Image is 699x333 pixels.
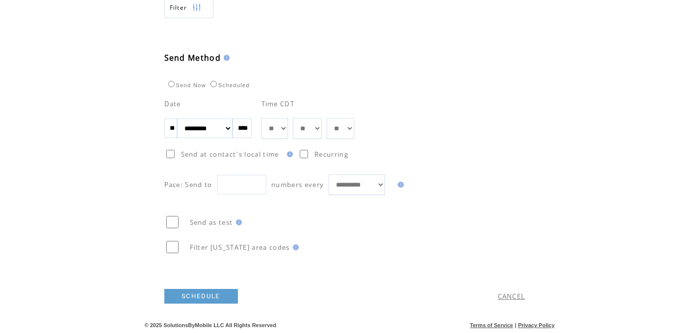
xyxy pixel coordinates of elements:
span: Send as test [190,218,233,227]
span: Filter [US_STATE] area codes [190,243,290,252]
img: help.gif [221,55,230,61]
span: | [515,322,516,328]
span: Pace: Send to [164,180,212,189]
a: Privacy Policy [518,322,555,328]
a: SCHEDULE [164,289,238,304]
span: Date [164,99,181,108]
span: Show filters [170,3,187,12]
span: Time CDT [261,99,295,108]
img: help.gif [284,151,293,157]
a: Terms of Service [470,322,513,328]
img: help.gif [290,244,299,250]
span: © 2025 SolutionsByMobile LLC All Rights Reserved [145,322,277,328]
input: Send Now [168,81,175,87]
a: CANCEL [498,292,525,301]
img: help.gif [395,182,404,188]
span: Send Method [164,52,221,63]
span: numbers every [271,180,324,189]
span: Send at contact`s local time [181,150,279,159]
label: Scheduled [208,82,250,88]
img: help.gif [233,219,242,225]
input: Scheduled [210,81,217,87]
label: Send Now [166,82,206,88]
span: Recurring [314,150,348,159]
